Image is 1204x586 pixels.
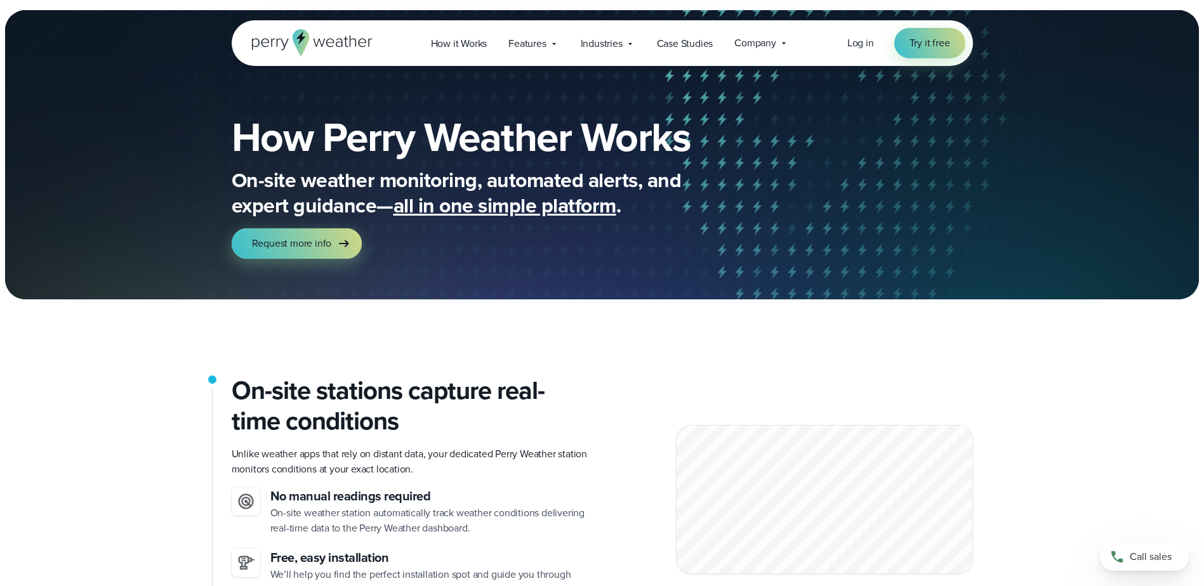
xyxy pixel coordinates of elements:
[1130,549,1172,564] span: Call sales
[252,236,332,251] span: Request more info
[270,549,592,567] h3: Free, easy installation
[232,375,592,436] h2: On-site stations capture real-time conditions
[734,36,776,51] span: Company
[420,30,498,56] a: How it Works
[847,36,874,51] a: Log in
[646,30,724,56] a: Case Studies
[847,36,874,50] span: Log in
[394,190,616,221] span: all in one simple platform
[232,446,592,477] p: Unlike weather apps that rely on distant data, your dedicated Perry Weather station monitors cond...
[581,36,623,51] span: Industries
[1100,543,1189,571] a: Call sales
[270,505,592,536] p: On-site weather station automatically track weather conditions delivering real-time data to the P...
[270,487,592,505] h3: No manual readings required
[657,36,713,51] span: Case Studies
[232,117,783,157] h1: How Perry Weather Works
[508,36,546,51] span: Features
[232,228,362,259] a: Request more info
[910,36,950,51] span: Try it free
[232,167,739,218] p: On-site weather monitoring, automated alerts, and expert guidance— .
[894,28,965,58] a: Try it free
[431,36,487,51] span: How it Works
